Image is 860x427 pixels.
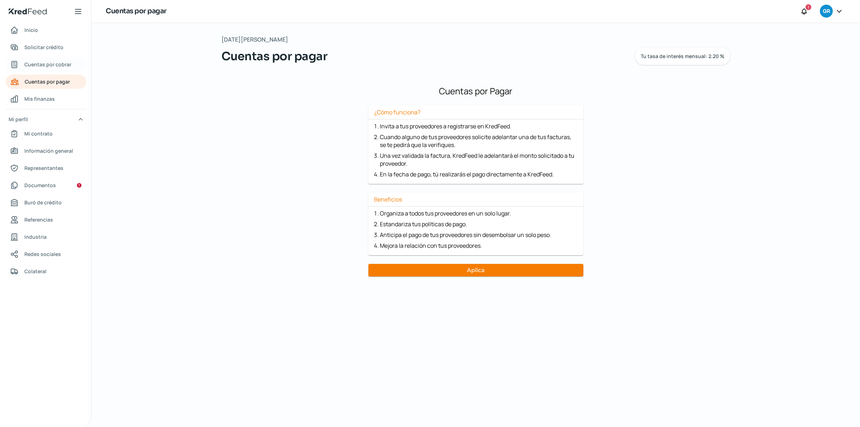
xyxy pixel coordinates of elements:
[24,129,53,138] span: Mi contrato
[380,231,578,239] li: Anticipa el pago de tus proveedores sin desembolsar un solo peso.
[24,198,62,207] span: Buró de crédito
[380,242,578,250] li: Mejora la relación con tus proveedores.
[6,247,86,261] a: Redes sociales
[6,127,86,141] a: Mi contrato
[106,6,167,16] h1: Cuentas por pagar
[6,213,86,227] a: Referencias
[380,209,578,217] li: Organiza a todos tus proveedores en un solo lugar.
[6,92,86,106] a: Mis finanzas
[6,57,86,72] a: Cuentas por cobrar
[808,4,809,10] span: 1
[368,195,583,207] h3: Beneficios
[380,170,578,178] li: En la fecha de pago, tú realizarás el pago directamente a KredFeed.
[368,264,583,276] button: Aplica
[221,48,328,65] span: Cuentas por pagar
[9,115,28,124] span: Mi perfil
[24,250,61,258] span: Redes sociales
[24,163,63,172] span: Representantes
[24,60,71,69] span: Cuentas por cobrar
[25,77,70,86] span: Cuentas por pagar
[6,195,86,210] a: Buró de crédito
[24,232,47,241] span: Industria
[823,7,830,16] span: GR
[24,94,55,103] span: Mis finanzas
[380,152,578,167] li: Una vez validada la factura, KredFeed le adelantará el monto solicitado a tu proveedor.
[224,85,727,97] h1: Cuentas por Pagar
[6,40,86,54] a: Solicitar crédito
[6,178,86,193] a: Documentos
[6,75,86,89] a: Cuentas por pagar
[6,23,86,37] a: Inicio
[6,230,86,244] a: Industria
[24,215,53,224] span: Referencias
[6,264,86,279] a: Colateral
[368,108,583,119] h3: ¿Cómo funciona?
[641,54,725,59] span: Tu tasa de interés mensual: 2.20 %
[24,25,38,34] span: Inicio
[24,146,73,155] span: Información general
[380,133,578,149] li: Cuando alguno de tus proveedores solicite adelantar una de tus facturas, se te pedirá que la veri...
[24,43,63,52] span: Solicitar crédito
[6,161,86,175] a: Representantes
[380,122,578,130] li: Invita a tus proveedores a registrarse en KredFeed.
[221,34,288,45] span: [DATE][PERSON_NAME]
[380,220,578,228] li: Estandariza tus políticas de pago.
[6,144,86,158] a: Información general
[24,267,47,276] span: Colateral
[24,181,56,190] span: Documentos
